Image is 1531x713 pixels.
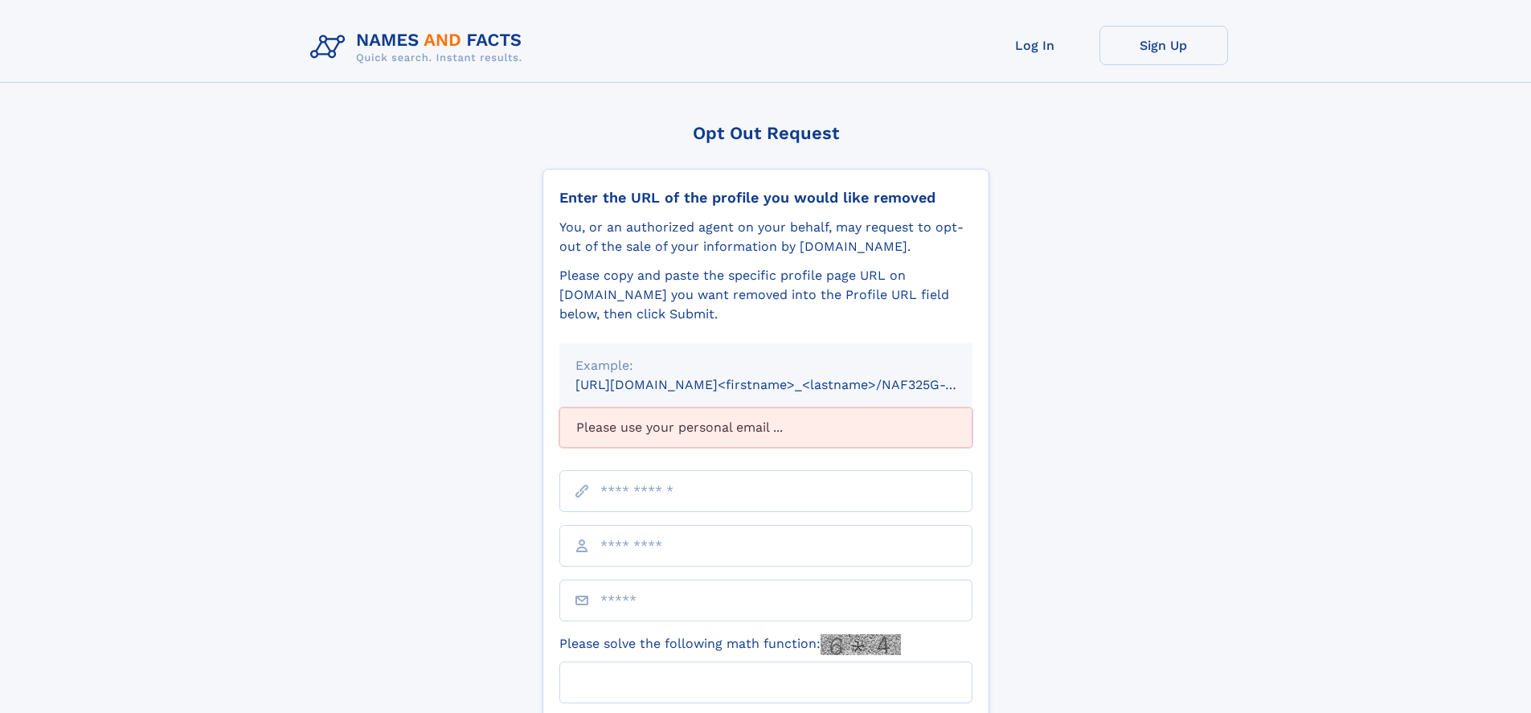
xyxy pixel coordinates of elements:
img: Logo Names and Facts [304,26,535,69]
div: Opt Out Request [542,123,989,143]
small: [URL][DOMAIN_NAME]<firstname>_<lastname>/NAF325G-xxxxxxxx [575,377,1003,392]
a: Sign Up [1099,26,1228,65]
div: Please use your personal email ... [559,408,972,448]
div: You, or an authorized agent on your behalf, may request to opt-out of the sale of your informatio... [559,218,972,256]
label: Please solve the following math function: [559,634,901,655]
div: Please copy and paste the specific profile page URL on [DOMAIN_NAME] you want removed into the Pr... [559,266,972,324]
div: Enter the URL of the profile you would like removed [559,189,972,207]
a: Log In [971,26,1099,65]
div: Example: [575,356,956,375]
